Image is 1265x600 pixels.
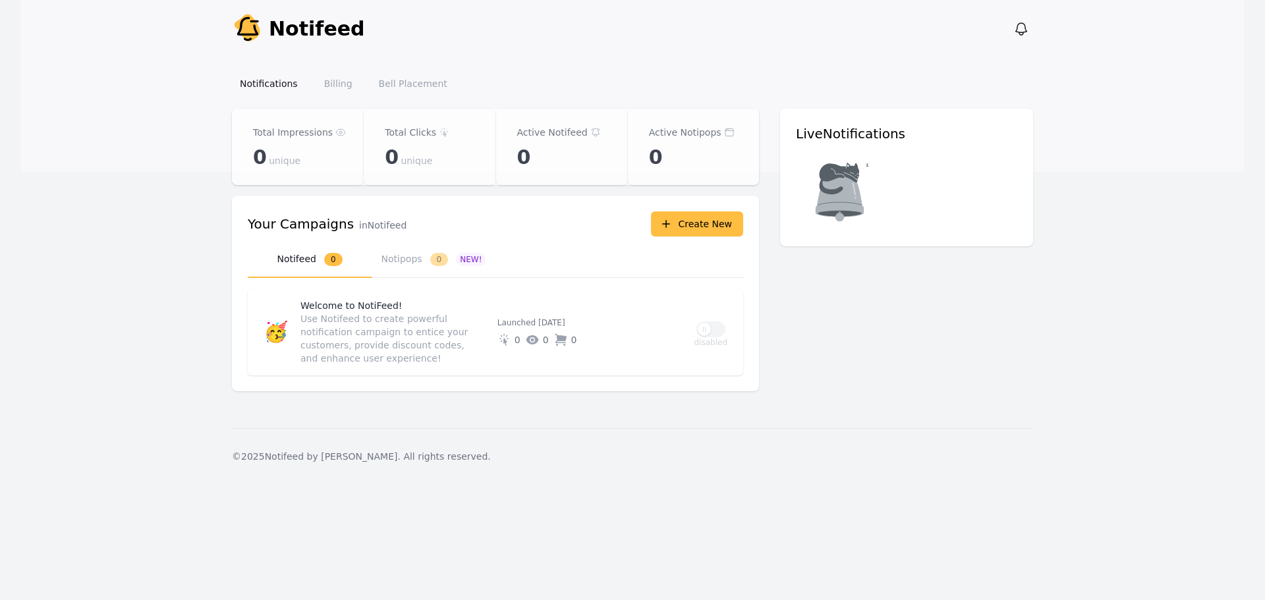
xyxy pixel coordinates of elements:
[517,124,588,140] p: Active Notifeed
[385,124,436,140] p: Total Clicks
[649,124,721,140] p: Active Notipops
[401,154,432,167] span: unique
[269,17,365,41] span: Notifeed
[543,333,549,346] span: 0
[430,253,449,266] span: 0
[796,124,1017,143] h3: Live Notifications
[300,312,482,365] p: Use Notifeed to create powerful notification campaign to entice your customers, provide discount ...
[248,242,372,278] button: Notifeed0
[232,72,306,95] a: Notifications
[253,146,266,169] span: 0
[264,320,288,343] span: 🥳
[248,215,354,233] h3: Your Campaigns
[269,154,300,167] span: unique
[456,253,486,266] span: NEW!
[371,72,455,95] a: Bell Placement
[300,299,487,312] p: Welcome to NotiFeed!
[359,219,407,232] p: in Notifeed
[248,242,743,278] nav: Tabs
[316,72,360,95] a: Billing
[324,253,343,266] span: 0
[694,337,727,348] p: disabled
[517,146,530,169] span: 0
[372,242,495,278] button: Notipops0NEW!
[497,317,684,328] p: Launched [DATE]
[571,333,577,346] span: 0
[232,451,401,462] span: © 2025 Notifeed by [PERSON_NAME].
[403,451,490,462] span: All rights reserved.
[232,13,365,45] a: Notifeed
[385,146,398,169] span: 0
[651,211,743,236] button: Create New
[253,124,333,140] p: Total Impressions
[232,13,264,45] img: Your Company
[649,146,662,169] span: 0
[248,288,743,375] a: 🥳Welcome to NotiFeed!Use Notifeed to create powerful notification campaign to entice your custome...
[515,333,520,346] span: 0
